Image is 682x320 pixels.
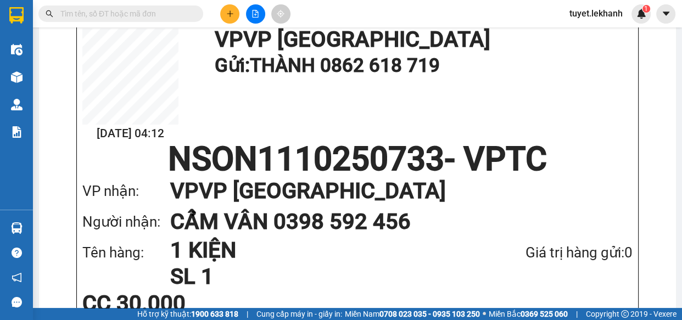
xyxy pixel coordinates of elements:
sup: 1 [642,5,650,13]
img: warehouse-icon [11,44,23,55]
span: question-circle [12,248,22,258]
span: file-add [251,10,259,18]
span: copyright [621,310,629,318]
div: Giá trị hàng gửi: 0 [467,242,633,264]
h1: Gửi: THÀNH 0862 618 719 [214,50,627,81]
h1: VP VP [GEOGRAPHIC_DATA] [170,176,611,206]
h1: CẨM VÂN 0398 592 456 [170,206,611,237]
div: VP nhận: [82,180,170,203]
img: warehouse-icon [11,71,23,83]
img: icon-new-feature [636,9,646,19]
span: aim [277,10,284,18]
span: 1 [644,5,648,13]
h1: 1 KIỆN [170,237,467,263]
img: logo-vxr [9,7,24,24]
img: warehouse-icon [11,222,23,234]
img: solution-icon [11,126,23,138]
button: file-add [246,4,265,24]
h1: NSON1110250733 - VPTC [82,143,633,176]
span: ⚪️ [483,312,486,316]
span: | [576,308,578,320]
div: Tên hàng: [82,242,170,264]
h1: SL 1 [170,263,467,290]
span: | [247,308,248,320]
button: plus [220,4,239,24]
span: Hỗ trợ kỹ thuật: [137,308,238,320]
span: plus [226,10,234,18]
img: warehouse-icon [11,99,23,110]
input: Tìm tên, số ĐT hoặc mã đơn [60,8,190,20]
span: tuyet.lekhanh [561,7,631,20]
span: Miền Bắc [489,308,568,320]
span: notification [12,272,22,283]
strong: 0708 023 035 - 0935 103 250 [379,310,480,318]
strong: 0369 525 060 [521,310,568,318]
span: search [46,10,53,18]
strong: 1900 633 818 [191,310,238,318]
button: caret-down [656,4,675,24]
span: message [12,297,22,307]
span: Cung cấp máy in - giấy in: [256,308,342,320]
button: aim [271,4,290,24]
h1: VP VP [GEOGRAPHIC_DATA] [214,29,627,50]
span: Miền Nam [345,308,480,320]
h2: [DATE] 04:12 [82,125,178,143]
div: Người nhận: [82,211,170,233]
div: CC 30.000 [82,293,264,315]
span: caret-down [661,9,671,19]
